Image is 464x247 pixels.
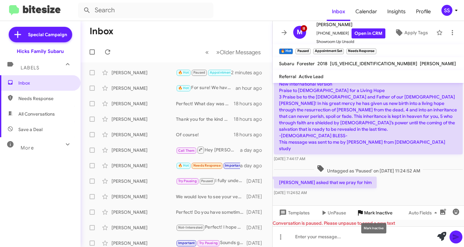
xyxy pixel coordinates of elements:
div: Hicks Family Subaru [17,48,64,55]
span: « [205,48,209,56]
small: 🔥 Hot [279,48,293,54]
a: Open in CRM [352,28,385,38]
div: [PERSON_NAME] [111,240,176,246]
div: [PERSON_NAME] [111,131,176,138]
a: Profile [411,2,436,21]
span: Templates [278,207,310,219]
div: Sounds great! [176,239,247,247]
div: Of course! [176,131,234,138]
span: Auto Fields [409,207,440,219]
div: 2 minutes ago [231,69,267,76]
div: [PERSON_NAME] [111,147,176,153]
span: Labels [21,65,39,71]
small: Paused [295,48,310,54]
span: Showroom Up Unsold [316,38,385,45]
span: Try Pausing [199,241,218,245]
span: Important [178,241,195,245]
div: Perfect! What day was going to work for you? [176,100,234,107]
a: Insights [382,2,411,21]
div: [PERSON_NAME] [111,193,176,200]
span: Try Pausing [178,179,197,183]
button: UnPause [315,207,351,219]
button: Apply Tags [389,27,433,38]
small: Needs Response [346,48,376,54]
span: Referral [279,74,296,79]
div: a day ago [240,147,267,153]
span: Active Lead [299,74,324,79]
span: [PERSON_NAME] [316,21,385,28]
div: [PERSON_NAME] [111,100,176,107]
div: Conversation is paused. Please unpause to send a new text [273,220,464,226]
div: [DATE] [247,240,267,246]
button: Next [212,46,265,59]
p: [PERSON_NAME] asked that we pray for him [274,177,377,188]
a: Special Campaign [9,27,72,42]
a: Inbox [327,2,350,21]
span: Untagged as 'Paused' on [DATE] 11:24:52 AM [314,165,423,174]
span: [US_VEHICLE_IDENTIFICATION_NUMBER] [330,61,417,67]
span: 2018 [317,61,327,67]
button: Templates [273,207,315,219]
button: SS [436,5,457,16]
button: Auto Fields [403,207,445,219]
div: 18 hours ago [234,100,267,107]
span: UnPause [328,207,346,219]
span: More [21,145,34,151]
div: I fully understand. No worries! We would love to discuss it then! [176,177,247,185]
div: Perfect! I hope you have a great rest of your day!! [176,224,247,231]
a: Calendar [350,2,382,21]
button: Mark Inactive [351,207,398,219]
div: Mark Inactive [361,223,386,233]
div: 18 hours ago [234,131,267,138]
span: Paused [201,179,213,183]
div: [PERSON_NAME] [111,116,176,122]
div: an hour ago [236,85,267,91]
span: Paused [193,70,205,75]
nav: Page navigation example [202,46,265,59]
div: Perfect! Do you have sometime to come in this week so we can give you a full in person appraisal? [176,209,247,215]
span: 🔥 Hot [178,70,189,75]
div: [DATE] [247,193,267,200]
div: [DATE] [247,224,267,231]
div: 18 hours ago [234,116,267,122]
span: [DATE] 7:44:17 AM [274,156,305,161]
div: For sure! We have some great deals going on and would love to give you one of these deals this we... [176,84,236,92]
span: Needs Response [193,163,221,168]
span: » [216,48,220,56]
span: Important [225,163,242,168]
div: [PERSON_NAME] [111,209,176,215]
span: All Conversations [18,111,55,117]
span: Special Campaign [28,31,67,38]
span: Inbox [18,80,73,86]
div: [PERSON_NAME] [111,224,176,231]
span: M [297,27,303,37]
span: [PHONE_NUMBER] [316,28,385,38]
span: Subaru [279,61,294,67]
span: Needs Response [18,95,73,102]
div: [PERSON_NAME] [111,178,176,184]
div: [PERSON_NAME] asked that we pray for him [176,69,231,76]
div: [PERSON_NAME] [111,69,176,76]
span: Save a Deal [18,126,43,133]
span: 🔥 Hot [178,163,189,168]
div: [PERSON_NAME] [111,85,176,91]
input: Search [78,3,213,18]
div: [PERSON_NAME] [111,162,176,169]
span: Forester [297,61,315,67]
span: Call Them [178,149,195,153]
small: Appointment Set [313,48,344,54]
div: We would love to see your vehicle in person to give you a great appraisal on it! Do you have some... [176,193,247,200]
span: Apply Tags [404,27,428,38]
span: Not-Interested [178,225,203,230]
div: SS [441,5,452,16]
span: [DATE] 11:24:52 AM [274,190,307,195]
div: Thank you for the kind words! We would love to asssit you in finalizing a trade up deal for you! [176,116,234,122]
span: Appointment Set [210,70,238,75]
span: Older Messages [220,49,261,56]
button: Previous [201,46,213,59]
div: a day ago [240,162,267,169]
div: Liked “I fully understand. No worries! Keep me updated!!” [176,162,240,169]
